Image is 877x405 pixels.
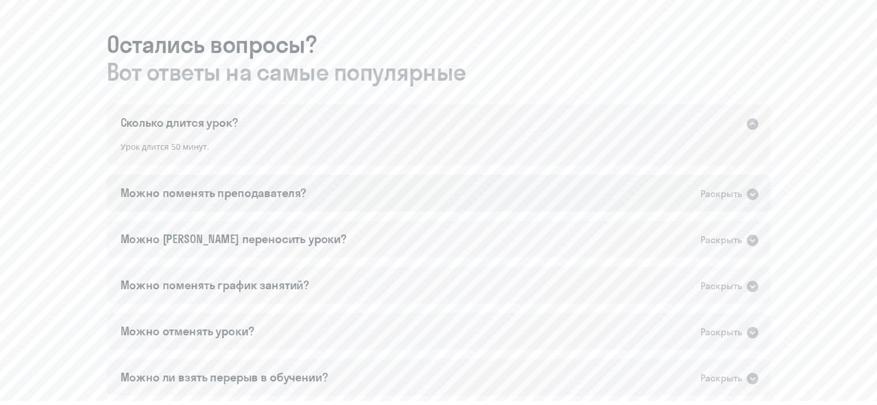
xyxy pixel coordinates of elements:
span: Вот ответы на самые популярные [107,58,771,86]
div: Раскрыть [701,371,742,385]
div: Урок длится 50 минут. [107,140,771,165]
div: Раскрыть [701,187,742,201]
h3: Остались вопросы? [107,31,771,86]
div: Можно поменять график занятий? [121,277,310,293]
div: Сколько длится урок? [121,115,238,131]
div: Можно поменять преподавателя? [121,185,307,201]
div: Раскрыть [701,325,742,339]
div: Можно отменять уроки? [121,323,254,339]
div: Можно [PERSON_NAME] переносить уроки? [121,231,347,247]
div: Раскрыть [701,279,742,293]
div: Раскрыть [701,233,742,247]
div: Можно ли взять перерыв в обучении? [121,369,328,385]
